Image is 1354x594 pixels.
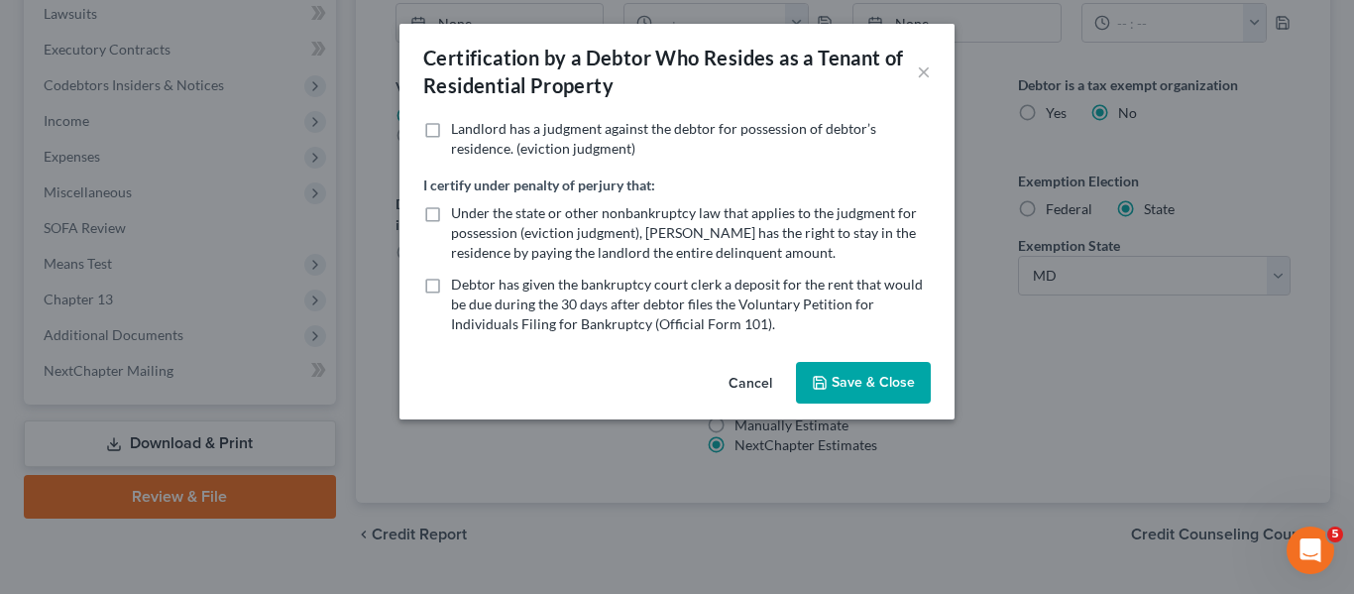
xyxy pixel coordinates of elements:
[423,175,655,195] label: I certify under penalty of perjury that:
[451,204,917,261] span: Under the state or other nonbankruptcy law that applies to the judgment for possession (eviction ...
[917,59,931,83] button: ×
[713,364,788,404] button: Cancel
[423,44,917,99] div: Certification by a Debtor Who Resides as a Tenant of Residential Property
[1327,527,1343,542] span: 5
[1287,527,1334,574] iframe: Intercom live chat
[451,120,876,157] span: Landlord has a judgment against the debtor for possession of debtor’s residence. (eviction judgment)
[451,276,923,332] span: Debtor has given the bankruptcy court clerk a deposit for the rent that would be due during the 3...
[796,362,931,404] button: Save & Close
